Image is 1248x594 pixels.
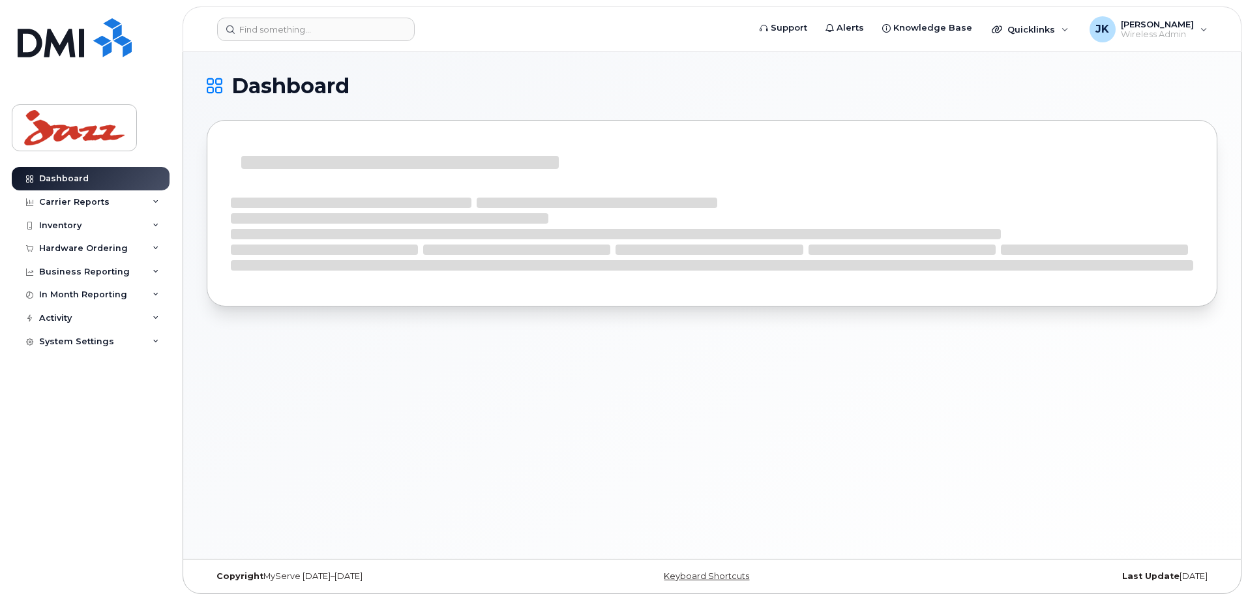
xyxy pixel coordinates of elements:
div: [DATE] [880,571,1217,582]
div: MyServe [DATE]–[DATE] [207,571,544,582]
a: Keyboard Shortcuts [664,571,749,581]
strong: Copyright [216,571,263,581]
span: Dashboard [231,76,349,96]
strong: Last Update [1122,571,1180,581]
